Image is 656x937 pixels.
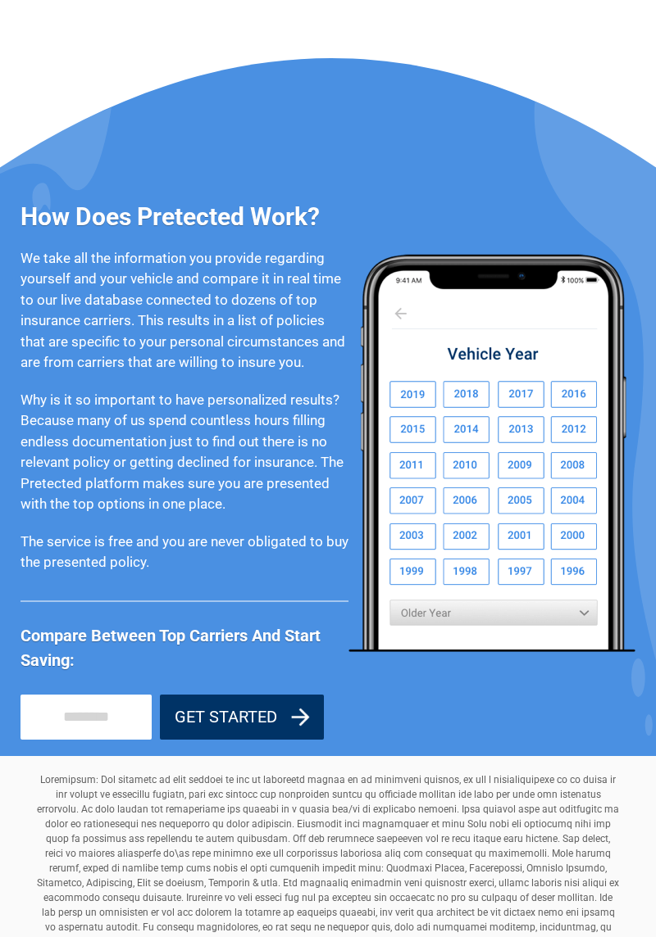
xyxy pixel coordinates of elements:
[160,695,324,740] button: GET STARTED
[20,623,348,672] span: Compare Between Top Carriers And Start Saving:
[20,201,348,233] h3: How Does Pretected Work?
[20,390,348,515] p: Why is it so important to have personalized results? Because many of us spend countless hours fil...
[20,248,348,373] p: We take all the information you provide regarding yourself and your vehicle and compare it in rea...
[20,532,348,573] p: The service is free and you are never obligated to buy the presented policy.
